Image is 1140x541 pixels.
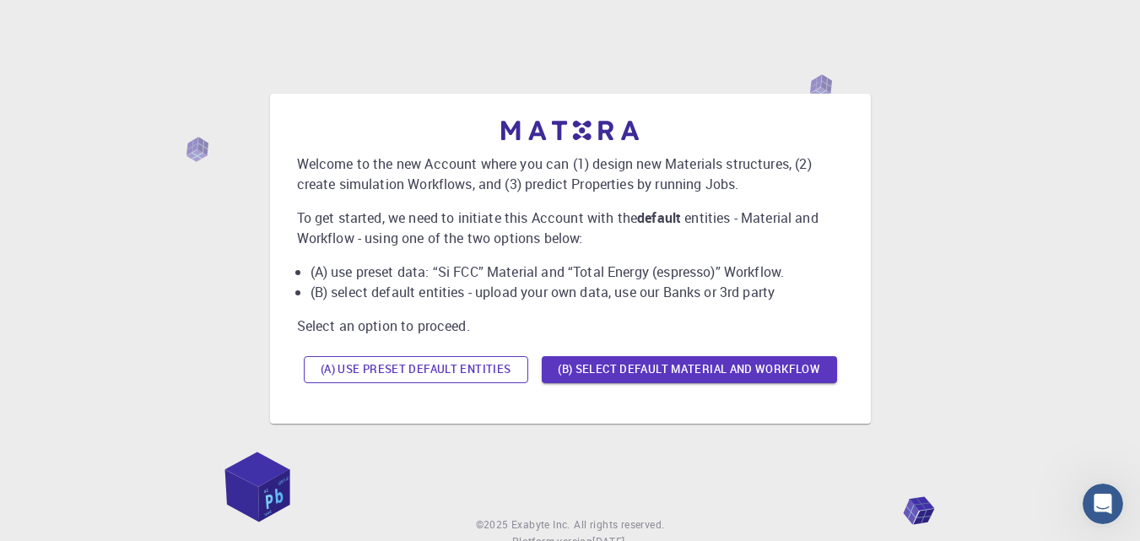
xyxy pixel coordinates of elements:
[511,517,570,531] span: Exabyte Inc.
[542,356,837,383] button: (B) Select default material and workflow
[297,208,844,248] p: To get started, we need to initiate this Account with the entities - Material and Workflow - usin...
[1083,484,1123,524] iframe: Intercom live chat
[304,356,528,383] button: (A) Use preset default entities
[637,208,681,227] b: default
[297,154,844,194] p: Welcome to the new Account where you can (1) design new Materials structures, (2) create simulati...
[574,517,664,533] span: All rights reserved.
[476,517,511,533] span: © 2025
[311,282,844,302] li: (B) select default entities - upload your own data, use our Banks or 3rd party
[501,121,640,140] img: logo
[311,262,844,282] li: (A) use preset data: “Si FCC” Material and “Total Energy (espresso)” Workflow.
[511,517,570,533] a: Exabyte Inc.
[297,316,844,336] p: Select an option to proceed.
[34,12,94,27] span: Suporte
